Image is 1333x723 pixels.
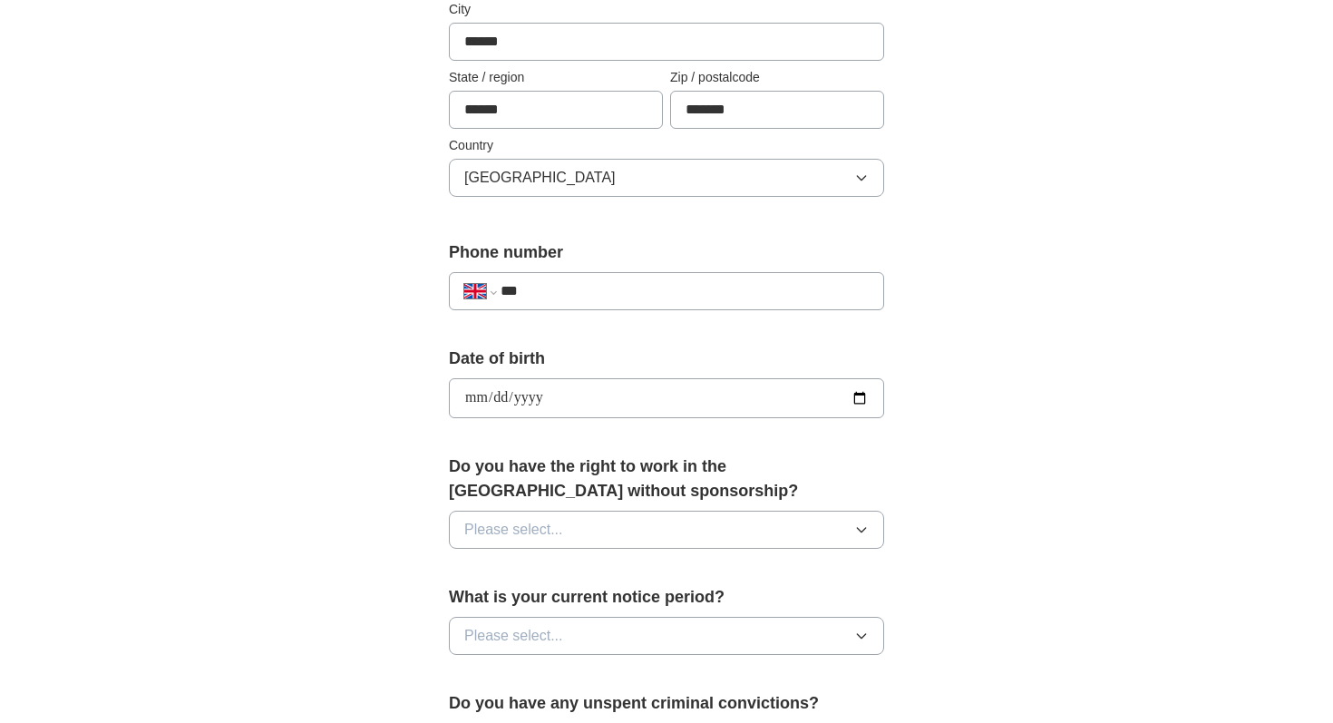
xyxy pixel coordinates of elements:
span: [GEOGRAPHIC_DATA] [464,167,616,189]
label: What is your current notice period? [449,585,884,610]
button: [GEOGRAPHIC_DATA] [449,159,884,197]
label: State / region [449,68,663,87]
span: Please select... [464,625,563,647]
label: Phone number [449,240,884,265]
label: Country [449,136,884,155]
button: Please select... [449,511,884,549]
label: Zip / postalcode [670,68,884,87]
label: Date of birth [449,347,884,371]
label: Do you have any unspent criminal convictions? [449,691,884,716]
span: Please select... [464,519,563,541]
button: Please select... [449,617,884,655]
label: Do you have the right to work in the [GEOGRAPHIC_DATA] without sponsorship? [449,454,884,503]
